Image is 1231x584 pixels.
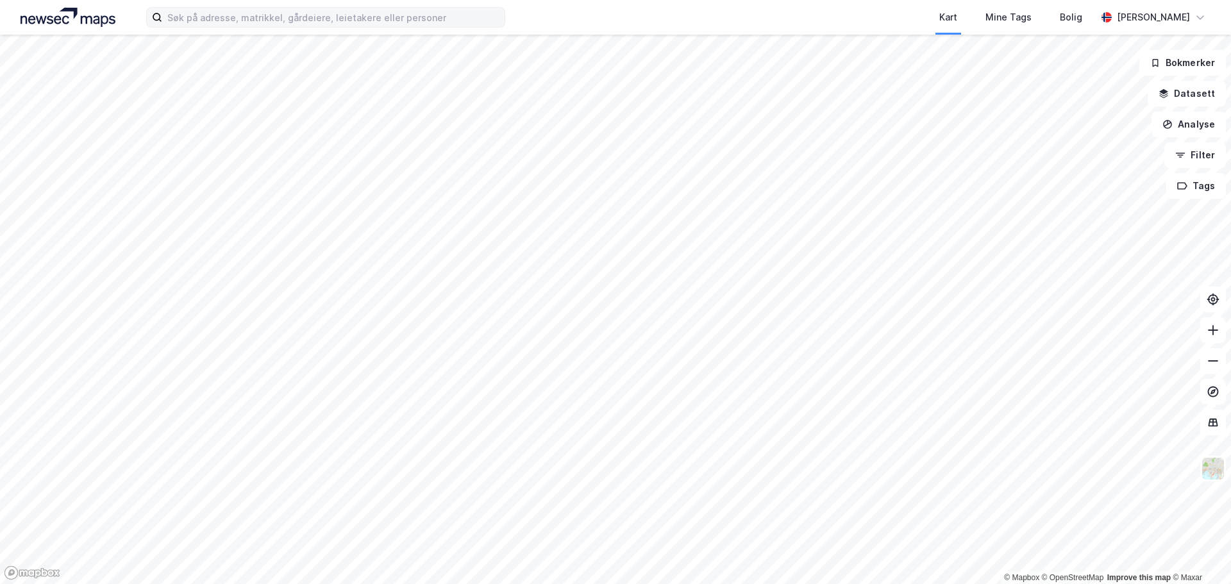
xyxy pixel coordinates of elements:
a: Mapbox homepage [4,565,60,580]
input: Søk på adresse, matrikkel, gårdeiere, leietakere eller personer [162,8,505,27]
div: Bolig [1060,10,1082,25]
a: Improve this map [1107,573,1171,582]
button: Filter [1164,142,1226,168]
button: Tags [1166,173,1226,199]
div: [PERSON_NAME] [1117,10,1190,25]
div: Kart [939,10,957,25]
a: Mapbox [1004,573,1039,582]
img: logo.a4113a55bc3d86da70a041830d287a7e.svg [21,8,115,27]
img: Z [1201,456,1225,481]
button: Analyse [1151,112,1226,137]
button: Datasett [1148,81,1226,106]
div: Kontrollprogram for chat [1167,522,1231,584]
iframe: Chat Widget [1167,522,1231,584]
button: Bokmerker [1139,50,1226,76]
div: Mine Tags [985,10,1032,25]
a: OpenStreetMap [1042,573,1104,582]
